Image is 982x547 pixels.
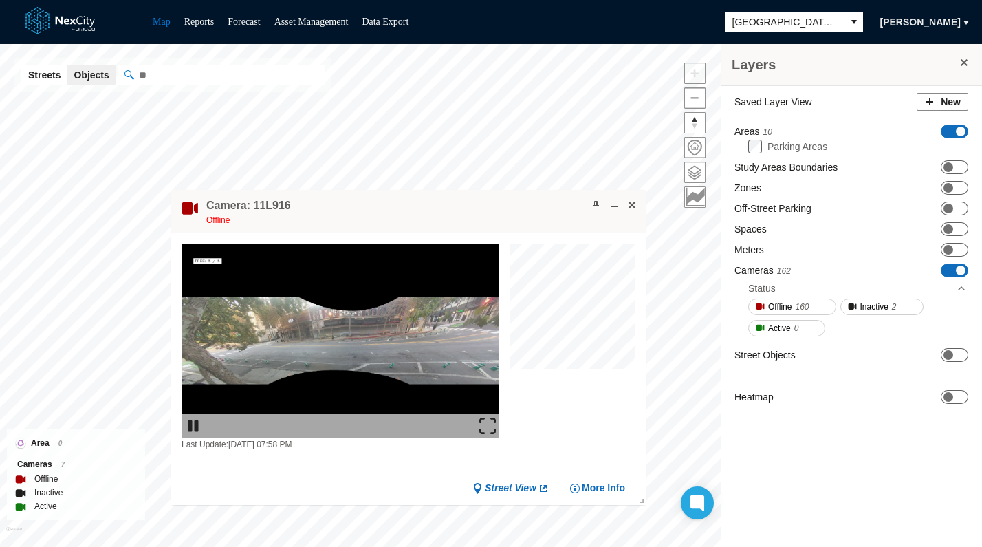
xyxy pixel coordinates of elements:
[206,215,230,225] span: Offline
[74,68,109,82] span: Objects
[582,482,625,495] span: More Info
[734,181,761,195] label: Zones
[734,160,838,174] label: Study Areas Boundaries
[748,278,967,299] div: Status
[362,17,408,27] a: Data Export
[17,458,135,472] div: Cameras
[917,93,968,111] button: New
[153,17,171,27] a: Map
[734,222,767,236] label: Spaces
[734,348,796,362] label: Street Objects
[684,87,706,109] button: Zoom out
[182,438,499,451] div: Last Update: [DATE] 07:58 PM
[748,320,825,336] button: Active0
[206,198,291,213] h4: Double-click to make header text selectable
[684,112,706,133] button: Reset bearing to north
[748,299,836,315] button: Offline160
[734,264,791,278] label: Cameras
[274,17,349,27] a: Asset Management
[892,300,897,314] span: 2
[67,65,116,85] button: Objects
[17,436,135,451] div: Area
[569,482,625,495] button: More Info
[472,482,549,495] a: Street View
[768,321,791,335] span: Active
[941,95,961,109] span: New
[684,63,706,84] button: Zoom in
[734,243,764,257] label: Meters
[768,300,792,314] span: Offline
[860,300,888,314] span: Inactive
[510,244,643,377] canvas: Map
[840,299,924,315] button: Inactive2
[734,125,772,139] label: Areas
[871,11,970,33] button: [PERSON_NAME]
[748,281,776,295] div: Status
[767,141,827,152] label: Parking Areas
[685,113,705,133] span: Reset bearing to north
[734,202,811,215] label: Off-Street Parking
[880,15,961,29] span: [PERSON_NAME]
[734,390,774,404] label: Heatmap
[34,500,57,513] label: Active
[732,15,838,29] span: [GEOGRAPHIC_DATA][PERSON_NAME]
[184,17,215,27] a: Reports
[734,95,812,109] label: Saved Layer View
[685,63,705,83] span: Zoom in
[845,12,863,32] button: select
[21,65,67,85] button: Streets
[228,17,260,27] a: Forecast
[479,418,496,434] img: expand
[685,88,705,108] span: Zoom out
[684,137,706,158] button: Home
[777,266,791,276] span: 162
[34,486,63,500] label: Inactive
[61,461,65,469] span: 7
[6,527,22,543] a: Mapbox homepage
[34,472,58,486] label: Offline
[684,186,706,208] button: Key metrics
[206,198,291,227] div: Double-click to make header text selectable
[185,418,201,434] img: play
[182,244,499,438] img: video
[485,482,536,495] span: Street View
[684,162,706,183] button: Layers management
[28,68,61,82] span: Streets
[58,440,63,447] span: 0
[732,55,957,74] h3: Layers
[795,300,809,314] span: 160
[794,321,799,335] span: 0
[763,127,772,137] span: 10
